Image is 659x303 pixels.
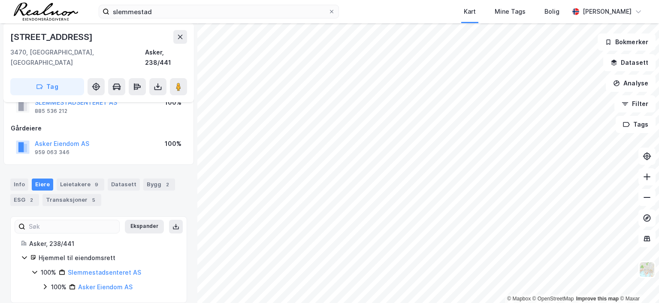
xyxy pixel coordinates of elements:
[598,33,656,51] button: Bokmerker
[41,267,56,278] div: 100%
[507,296,531,302] a: Mapbox
[68,269,141,276] a: Slemmestadsenteret AS
[576,296,619,302] a: Improve this map
[639,261,655,278] img: Z
[51,282,67,292] div: 100%
[78,283,133,291] a: Asker Eiendom AS
[614,95,656,112] button: Filter
[10,30,94,44] div: [STREET_ADDRESS]
[10,194,39,206] div: ESG
[606,75,656,92] button: Analyse
[109,5,328,18] input: Søk på adresse, matrikkel, gårdeiere, leietakere eller personer
[10,47,145,68] div: 3470, [GEOGRAPHIC_DATA], [GEOGRAPHIC_DATA]
[10,78,84,95] button: Tag
[125,220,164,233] button: Ekspander
[42,194,101,206] div: Transaksjoner
[25,220,119,233] input: Søk
[544,6,559,17] div: Bolig
[532,296,574,302] a: OpenStreetMap
[165,97,181,108] div: 100%
[57,179,104,191] div: Leietakere
[163,180,172,189] div: 2
[89,196,98,204] div: 5
[108,179,140,191] div: Datasett
[145,47,187,68] div: Asker, 238/441
[495,6,526,17] div: Mine Tags
[165,139,181,149] div: 100%
[35,149,70,156] div: 959 063 346
[14,3,78,21] img: realnor-logo.934646d98de889bb5806.png
[616,262,659,303] iframe: Chat Widget
[32,179,53,191] div: Eiere
[603,54,656,71] button: Datasett
[616,116,656,133] button: Tags
[29,239,176,249] div: Asker, 238/441
[143,179,175,191] div: Bygg
[35,108,67,115] div: 885 536 212
[92,180,101,189] div: 9
[616,262,659,303] div: Kontrollprogram for chat
[583,6,632,17] div: [PERSON_NAME]
[11,123,187,133] div: Gårdeiere
[27,196,36,204] div: 2
[39,253,176,263] div: Hjemmel til eiendomsrett
[464,6,476,17] div: Kart
[10,179,28,191] div: Info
